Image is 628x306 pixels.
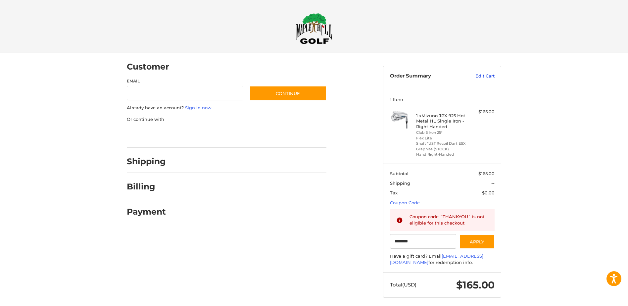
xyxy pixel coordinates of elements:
[127,105,326,111] p: Already have an account?
[416,141,467,152] li: Shaft *UST Recoil Dart ESX Graphite (STOCK)
[478,171,495,176] span: $165.00
[482,190,495,195] span: $0.00
[459,234,495,249] button: Apply
[296,13,332,44] img: Maple Hill Golf
[390,234,457,249] input: Gift Certificate or Coupon Code
[237,129,287,141] iframe: PayPal-venmo
[468,109,495,115] div: $165.00
[127,181,166,192] h2: Billing
[127,116,326,123] p: Or continue with
[416,152,467,157] li: Hand Right-Handed
[410,214,488,227] div: Coupon code `THANKYOU` is not eligible for this checkout
[250,86,326,101] button: Continue
[416,135,467,141] li: Flex Lite
[181,129,230,141] iframe: PayPal-paylater
[125,129,174,141] iframe: PayPal-paypal
[185,105,212,110] a: Sign in now
[390,171,409,176] span: Subtotal
[416,113,467,129] h4: 1 x Mizuno JPX 925 Hot Metal HL Single Iron - Right Handed
[127,78,243,84] label: Email
[573,288,628,306] iframe: Google Customer Reviews
[461,73,495,79] a: Edit Cart
[491,180,495,186] span: --
[127,156,166,167] h2: Shipping
[390,200,420,205] a: Coupon Code
[390,253,495,266] div: Have a gift card? Email for redemption info.
[127,62,169,72] h2: Customer
[390,180,410,186] span: Shipping
[416,130,467,135] li: Club 5 Iron 25°
[390,97,495,102] h3: 1 Item
[390,73,461,79] h3: Order Summary
[127,207,166,217] h2: Payment
[390,281,416,288] span: Total (USD)
[456,279,495,291] span: $165.00
[390,190,398,195] span: Tax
